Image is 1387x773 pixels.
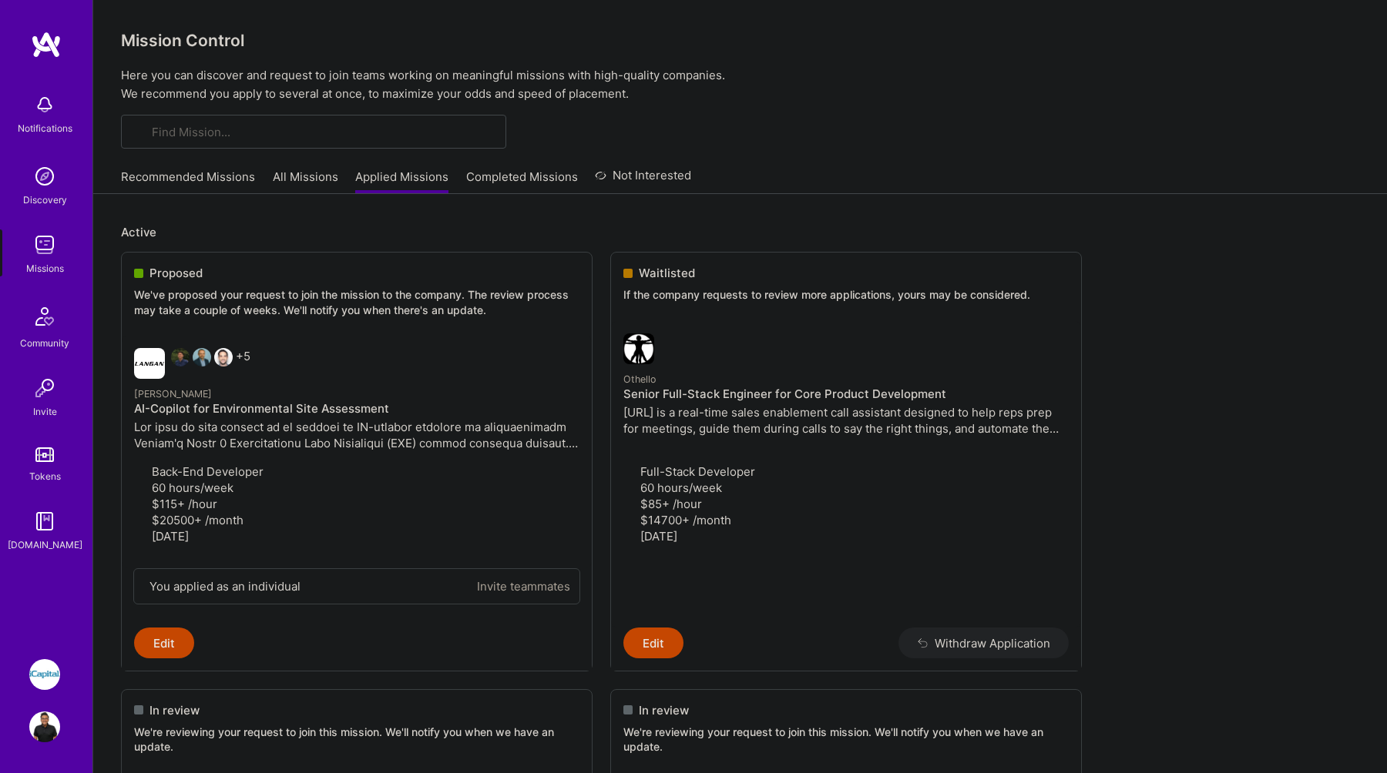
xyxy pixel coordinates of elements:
[623,387,1069,401] h4: Senior Full-Stack Engineer for Core Product Development
[623,484,635,495] i: icon Clock
[18,120,72,136] div: Notifications
[134,627,194,658] button: Edit
[193,348,211,366] img: Marcin Wylot
[134,484,146,495] i: icon Clock
[171,348,190,366] img: Nhan Tran
[623,724,1069,755] p: We're reviewing your request to join this mission. We'll notify you when we have an update.
[623,463,1069,480] p: Full-Stack Developer
[29,468,61,484] div: Tokens
[898,627,1069,658] button: Withdraw Application
[134,528,579,544] p: [DATE]
[23,192,67,208] div: Discovery
[273,169,338,194] a: All Missions
[477,578,570,594] a: Invite teammates
[149,702,200,718] span: In review
[152,124,495,140] input: Find Mission...
[8,537,82,553] div: [DOMAIN_NAME]
[134,287,579,317] p: We've proposed your request to join the mission to the company. The review process may take a cou...
[26,260,64,276] div: Missions
[623,528,1069,544] p: [DATE]
[35,447,54,462] img: tokens
[134,388,212,400] small: [PERSON_NAME]
[214,348,233,366] img: Rob Shapiro
[639,265,695,281] span: Waitlisted
[26,298,63,335] img: Community
[595,166,691,194] a: Not Interested
[623,516,635,527] i: icon MoneyGray
[623,467,635,479] i: icon Applicant
[623,500,635,511] i: icon MoneyGray
[639,702,689,718] span: In review
[121,169,255,194] a: Recommended Missions
[623,532,635,544] i: icon Calendar
[623,496,1069,512] p: $85+ /hour
[121,66,1359,103] p: Here you can discover and request to join teams working on meaningful missions with high-quality ...
[134,496,579,512] p: $115+ /hour
[134,402,579,416] h4: AI-Copilot for Environmental Site Assessment
[31,31,62,59] img: logo
[134,348,165,379] img: Langan company logo
[29,711,60,742] img: User Avatar
[611,321,1081,628] a: Othello company logoOthelloSenior Full-Stack Engineer for Core Product Development[URL] is a real...
[623,373,656,385] small: Othello
[623,627,683,658] button: Edit
[134,419,579,451] p: Lor ipsu do sita consect ad el seddoei te IN-utlabor etdolore ma aliquaenimadm Veniam'q Nostr 0 E...
[623,287,1069,303] p: If the company requests to review more applications, yours may be considered.
[29,161,60,192] img: discovery
[25,711,64,742] a: User Avatar
[29,229,60,260] img: teamwork
[623,333,654,364] img: Othello company logo
[121,224,1359,240] p: Active
[29,89,60,120] img: bell
[25,659,64,690] a: iCapital: Building an Alternative Investment Marketplace
[133,123,151,141] i: icon SearchGrey
[121,31,1359,50] h3: Mission Control
[355,169,448,194] a: Applied Missions
[29,659,60,690] img: iCapital: Building an Alternative Investment Marketplace
[29,373,60,403] img: Invite
[122,336,592,568] a: Langan company logoNhan TranMarcin WylotRob Shapiro+5[PERSON_NAME]AI-Copilot for Environmental Si...
[466,169,578,194] a: Completed Missions
[134,516,146,527] i: icon MoneyGray
[134,348,250,379] div: +5
[33,403,57,420] div: Invite
[623,480,1069,496] p: 60 hours/week
[623,512,1069,528] p: $14700+ /month
[134,532,146,544] i: icon Calendar
[29,506,60,537] img: guide book
[149,265,203,281] span: Proposed
[134,500,146,511] i: icon MoneyGray
[134,724,579,755] p: We're reviewing your request to join this mission. We'll notify you when we have an update.
[134,467,146,479] i: icon Applicant
[134,480,579,496] p: 60 hours/week
[134,463,579,480] p: Back-End Developer
[623,404,1069,437] p: [URL] is a real-time sales enablement call assistant designed to help reps prep for meetings, gui...
[134,512,579,528] p: $20500+ /month
[149,578,301,594] div: You applied as an individual
[20,335,69,351] div: Community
